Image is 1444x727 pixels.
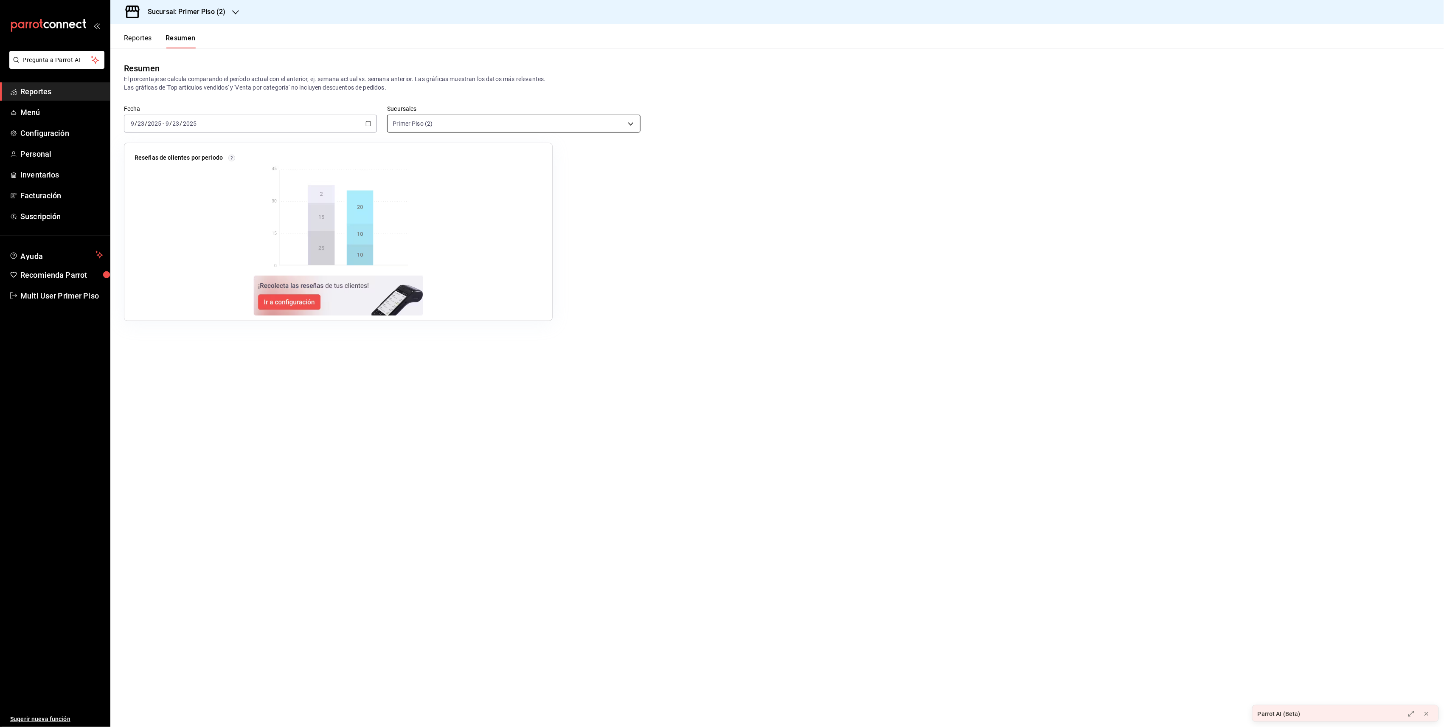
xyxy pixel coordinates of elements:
label: Sucursales [387,106,640,112]
input: -- [165,120,169,127]
div: Resumen [124,62,160,75]
span: Configuración [20,127,103,139]
span: Pregunta a Parrot AI [23,56,91,65]
span: Reportes [20,86,103,97]
span: - [163,120,164,127]
label: Fecha [124,106,377,112]
span: Ayuda [20,250,92,260]
span: Recomienda Parrot [20,269,103,281]
span: Menú [20,107,103,118]
button: Reportes [124,34,152,48]
input: -- [137,120,145,127]
span: / [135,120,137,127]
span: Suscripción [20,211,103,222]
button: open_drawer_menu [93,22,100,29]
div: navigation tabs [124,34,196,48]
p: El porcentaje se calcula comparando el período actual con el anterior, ej. semana actual vs. sema... [124,75,1430,92]
span: Personal [20,148,103,160]
span: Sugerir nueva función [10,715,103,724]
h3: Sucursal: Primer Piso (2) [141,7,225,17]
span: Facturación [20,190,103,201]
a: Pregunta a Parrot AI [6,62,104,70]
span: / [180,120,183,127]
input: ---- [183,120,197,127]
span: Multi User Primer Piso [20,290,103,302]
span: / [169,120,172,127]
span: / [145,120,147,127]
input: -- [172,120,180,127]
button: Resumen [166,34,196,48]
span: Inventarios [20,169,103,180]
input: -- [130,120,135,127]
p: Reseñas de clientes por periodo [135,153,223,162]
div: Parrot AI (Beta) [1258,710,1301,719]
button: Pregunta a Parrot AI [9,51,104,69]
input: ---- [147,120,162,127]
span: Primer Piso (2) [393,119,433,128]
